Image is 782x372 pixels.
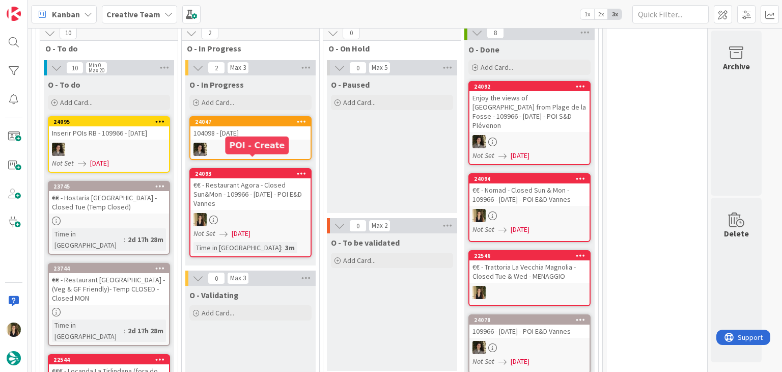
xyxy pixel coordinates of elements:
[469,260,590,283] div: €€ - Trattoria La Vecchia Magnolia - Closed Tue & Wed - MENAGGIO
[190,169,311,178] div: 24093
[190,178,311,210] div: €€ - Restaurant Agora - Closed Sun&Mon - 109966 - [DATE] - POI E&D Vannes
[49,143,169,156] div: MS
[580,9,594,19] span: 1x
[331,237,400,248] span: O - To be validated
[474,316,590,324] div: 24078
[45,43,165,54] span: O - To do
[469,174,590,206] div: 24094€€ - Nomad - Closed Sun & Mon - 109966 - [DATE] - POI E&D Vannes
[60,98,93,107] span: Add Card...
[7,323,21,337] img: SP
[52,143,65,156] img: MS
[90,158,109,169] span: [DATE]
[469,251,590,283] div: 22546€€ - Trattoria La Vecchia Magnolia - Closed Tue & Wed - MENAGGIO
[89,68,104,73] div: Max 20
[7,7,21,21] img: Visit kanbanzone.com
[481,63,513,72] span: Add Card...
[469,174,590,183] div: 24094
[469,82,590,91] div: 24092
[229,141,285,150] h5: POI - Create
[195,170,311,177] div: 24093
[349,220,367,232] span: 0
[230,65,246,70] div: Max 3
[343,98,376,107] span: Add Card...
[66,62,83,74] span: 10
[469,341,590,354] div: MS
[193,242,281,253] div: Time in [GEOGRAPHIC_DATA]
[106,9,160,19] b: Creative Team
[474,175,590,182] div: 24094
[52,228,124,251] div: Time in [GEOGRAPHIC_DATA]
[124,325,125,336] span: :
[472,357,494,366] i: Not Set
[190,117,311,126] div: 24047
[632,5,709,23] input: Quick Filter...
[328,43,448,54] span: O - On Hold
[230,276,246,281] div: Max 3
[53,356,169,363] div: 22544
[469,135,590,148] div: MS
[193,229,215,238] i: Not Set
[469,183,590,206] div: €€ - Nomad - Closed Sun & Mon - 109966 - [DATE] - POI E&D Vannes
[60,27,77,39] span: 10
[469,82,590,132] div: 24092Enjoy the views of [GEOGRAPHIC_DATA] from Plage de la Fosse - 109966 - [DATE] - POI S&D Plév...
[472,225,494,234] i: Not Set
[469,325,590,338] div: 109966 - [DATE] - POI E&D Vannes
[187,43,306,54] span: O - In Progress
[21,2,46,14] span: Support
[49,264,169,305] div: 23744€€ - Restaurant [GEOGRAPHIC_DATA] - (Veg & GF Friendly)- Temp CLOSED - Closed MON
[472,286,486,299] img: SP
[511,224,529,235] span: [DATE]
[469,251,590,260] div: 22546
[190,117,311,140] div: 24047104098 - [DATE]
[49,126,169,140] div: Inserir POIs RB - 109966 - [DATE]
[49,117,169,140] div: 24095Inserir POIs RB - 109966 - [DATE]
[608,9,622,19] span: 3x
[49,273,169,305] div: €€ - Restaurant [GEOGRAPHIC_DATA] - (Veg & GF Friendly)- Temp CLOSED - Closed MON
[472,341,486,354] img: MS
[232,228,250,239] span: [DATE]
[487,26,504,39] span: 8
[283,242,297,253] div: 3m
[202,98,234,107] span: Add Card...
[190,143,311,156] div: MS
[53,118,169,125] div: 24095
[511,356,529,367] span: [DATE]
[343,27,360,39] span: 0
[594,9,608,19] span: 2x
[372,223,387,228] div: Max 2
[511,150,529,161] span: [DATE]
[472,135,486,148] img: MS
[372,65,387,70] div: Max 5
[201,27,218,39] span: 2
[723,60,750,72] div: Archive
[190,213,311,226] div: SP
[124,234,125,245] span: :
[474,252,590,259] div: 22546
[125,325,166,336] div: 2d 17h 28m
[189,79,244,90] span: O - In Progress
[49,182,169,191] div: 23745
[469,91,590,132] div: Enjoy the views of [GEOGRAPHIC_DATA] from Plage de la Fosse - 109966 - [DATE] - POI S&D Plévenon
[49,191,169,214] div: €€ - Hostaria [GEOGRAPHIC_DATA] - Closed Tue (Temp Closed)
[48,79,80,90] span: O - To do
[331,79,370,90] span: O - Paused
[724,227,749,240] div: Delete
[49,117,169,126] div: 24095
[208,272,225,284] span: 0
[49,355,169,364] div: 22544
[49,182,169,214] div: 23745€€ - Hostaria [GEOGRAPHIC_DATA] - Closed Tue (Temp Closed)
[469,315,590,325] div: 24078
[7,351,21,365] img: avatar
[195,118,311,125] div: 24047
[469,315,590,338] div: 24078109966 - [DATE] - POI E&D Vannes
[349,62,367,74] span: 0
[468,44,499,55] span: O - Done
[53,265,169,272] div: 23744
[472,151,494,160] i: Not Set
[202,308,234,317] span: Add Card...
[193,213,207,226] img: SP
[52,8,80,20] span: Kanban
[52,158,74,168] i: Not Set
[125,234,166,245] div: 2d 17h 28m
[474,83,590,90] div: 24092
